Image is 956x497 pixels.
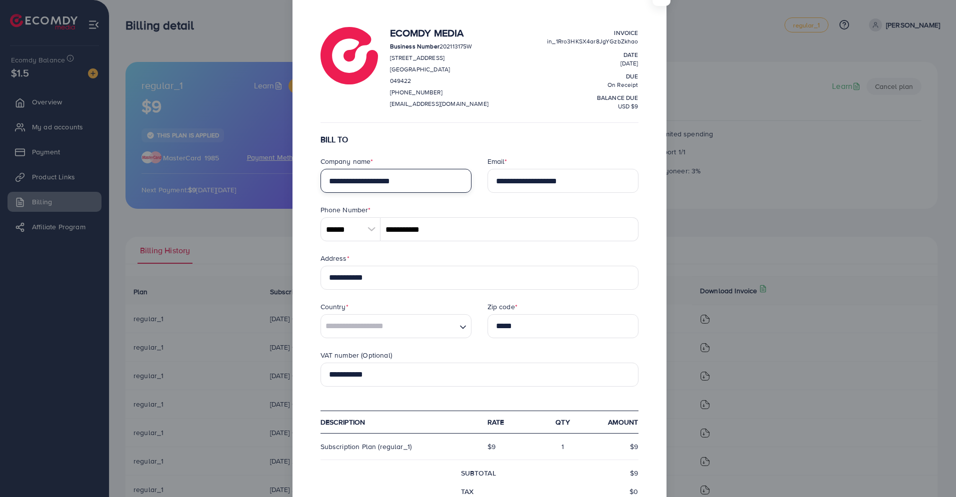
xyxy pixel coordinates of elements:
div: Description [312,417,479,427]
span: in_1Rro3HKSX4ar8JgYGzbZkhao [547,37,638,45]
div: $9 [549,468,646,478]
div: 1 [535,442,590,452]
label: Email [487,156,507,166]
label: Country [320,302,348,312]
p: Due [547,70,638,82]
span: On Receipt [607,80,638,89]
span: [DATE] [620,59,638,67]
p: [PHONE_NUMBER] [390,86,488,98]
strong: Business Number [390,42,439,50]
div: qty [535,417,590,427]
p: 202113175W [390,40,488,52]
label: Company name [320,156,373,166]
div: $9 [590,442,646,452]
div: Rate [479,417,535,427]
label: Address [320,253,349,263]
label: VAT number (Optional) [320,350,392,360]
label: Zip code [487,302,517,312]
h6: BILL TO [320,135,638,144]
div: $0 [549,487,646,497]
p: [STREET_ADDRESS] [390,52,488,64]
iframe: Chat [913,452,948,490]
div: $9 [479,442,535,452]
span: USD $9 [618,102,638,110]
label: Phone Number [320,205,371,215]
p: Invoice [547,27,638,39]
p: Date [547,49,638,61]
div: Amount [590,417,646,427]
div: subtotal [453,468,550,478]
div: Subscription Plan (regular_1) [312,442,479,452]
p: 049422 [390,75,488,87]
input: Search for option [322,319,455,334]
p: [EMAIL_ADDRESS][DOMAIN_NAME] [390,98,488,110]
h4: Ecomdy Media [390,27,488,39]
p: [GEOGRAPHIC_DATA] [390,63,488,75]
img: logo [320,27,378,84]
div: Tax [453,487,550,497]
p: balance due [547,92,638,104]
div: Search for option [320,314,471,338]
